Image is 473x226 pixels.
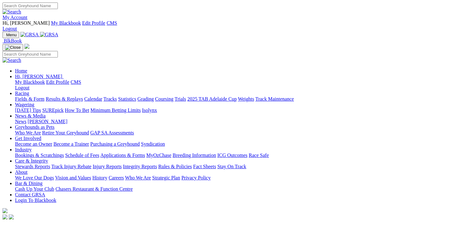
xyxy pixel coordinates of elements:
[3,44,23,51] button: Toggle navigation
[40,32,58,38] img: GRSA
[15,91,29,96] a: Racing
[3,20,470,32] div: My Account
[15,147,32,152] a: Industry
[90,141,140,147] a: Purchasing a Greyhound
[103,96,117,102] a: Tracks
[53,141,89,147] a: Become a Trainer
[249,153,269,158] a: Race Safe
[3,208,8,213] img: logo-grsa-white.png
[6,33,17,37] span: Menu
[3,51,58,58] input: Search
[65,108,89,113] a: How To Bet
[15,68,27,73] a: Home
[24,44,29,49] img: logo-grsa-white.png
[3,26,17,31] a: Logout
[15,113,46,118] a: News & Media
[15,74,63,79] a: Hi, [PERSON_NAME]
[100,153,145,158] a: Applications & Forms
[141,141,165,147] a: Syndication
[15,96,44,102] a: Fields & Form
[15,141,470,147] div: Get Involved
[152,175,180,180] a: Strategic Plan
[82,20,105,26] a: Edit Profile
[15,136,41,141] a: Get Involved
[187,96,237,102] a: 2025 TAB Adelaide Cup
[90,130,134,135] a: GAP SA Assessments
[15,119,26,124] a: News
[15,130,41,135] a: Who We Are
[55,175,91,180] a: Vision and Values
[4,38,22,43] span: BlkBook
[15,108,41,113] a: [DATE] Tips
[15,181,43,186] a: Bar & Dining
[3,9,21,15] img: Search
[3,15,28,20] a: My Account
[15,124,54,130] a: Greyhounds as Pets
[42,130,89,135] a: Retire Your Greyhound
[15,175,54,180] a: We Love Our Dogs
[15,119,470,124] div: News & Media
[3,58,21,63] img: Search
[138,96,154,102] a: Grading
[92,175,107,180] a: History
[3,20,50,26] span: Hi, [PERSON_NAME]
[15,85,29,90] a: Logout
[90,108,141,113] a: Minimum Betting Limits
[15,130,470,136] div: Greyhounds as Pets
[174,96,186,102] a: Trials
[173,153,216,158] a: Breeding Information
[181,175,211,180] a: Privacy Policy
[158,164,192,169] a: Rules & Policies
[217,164,246,169] a: Stay On Track
[3,214,8,219] img: facebook.svg
[15,79,45,85] a: My Blackbook
[3,3,58,9] input: Search
[20,32,39,38] img: GRSA
[51,164,91,169] a: Track Injury Rebate
[217,153,247,158] a: ICG Outcomes
[15,169,28,175] a: About
[55,186,133,192] a: Chasers Restaurant & Function Centre
[146,153,171,158] a: MyOzChase
[15,96,470,102] div: Racing
[71,79,81,85] a: CMS
[46,96,83,102] a: Results & Replays
[193,164,216,169] a: Fact Sheets
[3,32,19,38] button: Toggle navigation
[9,214,14,219] img: twitter.svg
[28,119,67,124] a: [PERSON_NAME]
[255,96,294,102] a: Track Maintenance
[51,20,81,26] a: My Blackbook
[15,198,56,203] a: Login To Blackbook
[238,96,254,102] a: Weights
[123,164,157,169] a: Integrity Reports
[107,20,117,26] a: CMS
[125,175,151,180] a: Who We Are
[15,141,52,147] a: Become an Owner
[3,38,22,43] a: BlkBook
[142,108,157,113] a: Isolynx
[65,153,99,158] a: Schedule of Fees
[42,108,63,113] a: SUREpick
[118,96,136,102] a: Statistics
[15,74,62,79] span: Hi, [PERSON_NAME]
[15,153,470,158] div: Industry
[108,175,124,180] a: Careers
[15,186,470,192] div: Bar & Dining
[15,164,50,169] a: Stewards Reports
[15,102,34,107] a: Wagering
[15,79,470,91] div: Hi, [PERSON_NAME]
[15,164,470,169] div: Care & Integrity
[46,79,69,85] a: Edit Profile
[15,192,45,197] a: Contact GRSA
[5,45,21,50] img: Close
[155,96,174,102] a: Coursing
[93,164,122,169] a: Injury Reports
[15,108,470,113] div: Wagering
[15,153,64,158] a: Bookings & Scratchings
[84,96,102,102] a: Calendar
[15,158,48,163] a: Care & Integrity
[15,186,54,192] a: Cash Up Your Club
[15,175,470,181] div: About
